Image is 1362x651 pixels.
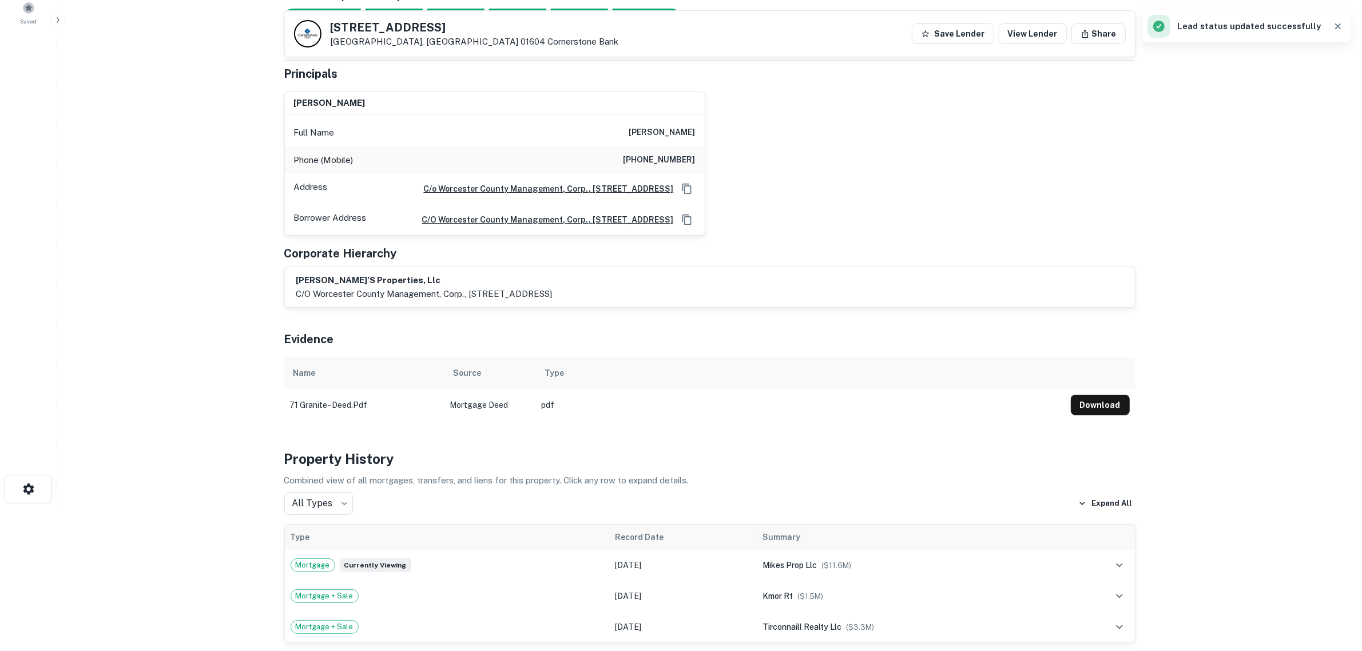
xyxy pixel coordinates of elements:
h6: [PERSON_NAME] [294,97,366,110]
p: Phone (Mobile) [294,153,354,167]
div: Documents found, AI parsing details... [418,9,485,26]
th: Name [284,357,444,389]
iframe: Chat Widget [1305,559,1362,614]
h4: Property History [284,448,1135,469]
th: Record Date [609,525,757,550]
button: Copy Address [678,211,696,228]
div: Type [545,366,565,380]
p: Combined view of all mortgages, transfers, and liens for this property. Click any row to expand d... [284,474,1135,487]
span: tirconnaill realty llc [763,622,841,632]
button: expand row [1110,586,1129,606]
h5: [STREET_ADDRESS] [331,22,619,33]
p: Borrower Address [294,211,367,228]
div: Sending borrower request to AI... [271,9,356,26]
span: Mortgage + Sale [291,590,358,602]
p: c/o worcester county management, corp., [STREET_ADDRESS] [296,287,553,301]
h6: [PHONE_NUMBER] [624,153,696,167]
button: Download [1071,395,1130,415]
span: ($ 1.5M ) [797,592,823,601]
span: mikes prop llc [763,561,817,570]
span: ($ 3.3M ) [846,623,874,632]
td: 71 granite - deed.pdf [284,389,444,421]
p: Address [294,180,328,197]
span: Mortgage [291,559,335,571]
div: Name [293,366,316,380]
div: Your request is received and processing... [356,9,423,26]
span: Mortgage + Sale [291,621,358,633]
p: Full Name [294,126,335,140]
div: Principals found, still searching for contact information. This may take time... [541,9,608,26]
h6: [PERSON_NAME] [629,126,696,140]
div: Lead status updated successfully [1147,15,1321,38]
a: Cornerstone Bank [548,37,619,46]
h5: Principals [284,65,338,82]
button: Share [1071,23,1126,44]
a: C/o Worcester County Management, Corp., [STREET_ADDRESS] [415,182,674,195]
div: Source [454,366,482,380]
th: Type [536,357,1065,389]
td: [DATE] [609,612,757,642]
td: [DATE] [609,581,757,612]
div: scrollable content [284,357,1135,421]
td: pdf [536,389,1065,421]
th: Summary [757,525,1059,550]
span: ($ 11.6M ) [821,561,851,570]
span: Currently viewing [340,558,411,572]
span: Saved [21,17,37,26]
button: expand row [1110,617,1129,637]
div: Principals found, AI now looking for contact information... [479,9,546,26]
td: Mortgage Deed [444,389,536,421]
h6: [PERSON_NAME]'s properties, llc [296,274,553,287]
a: View Lender [999,23,1067,44]
h5: Evidence [284,331,334,348]
td: [DATE] [609,550,757,581]
div: AI fulfillment process complete. [603,9,694,26]
button: Expand All [1075,495,1135,512]
span: kmor rt [763,592,793,601]
p: [GEOGRAPHIC_DATA], [GEOGRAPHIC_DATA] 01604 [331,37,619,47]
button: Copy Address [678,180,696,197]
button: Save Lender [912,23,994,44]
h5: Corporate Hierarchy [284,245,397,262]
div: All Types [284,492,353,515]
button: expand row [1110,555,1129,575]
th: Source [444,357,536,389]
a: c/o worcester county management, corp., [STREET_ADDRESS] [413,213,674,226]
th: Type [285,525,609,550]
